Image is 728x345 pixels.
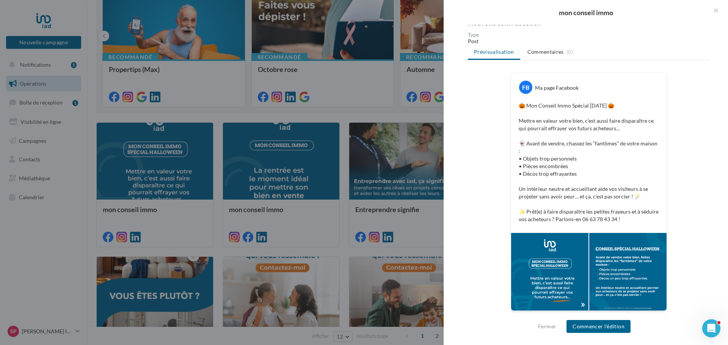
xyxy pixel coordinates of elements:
[511,311,667,321] div: La prévisualisation est non-contractuelle
[535,84,579,92] div: Ma page Facebook
[702,319,720,337] iframe: Intercom live chat
[566,320,631,333] button: Commencer l'édition
[456,9,716,16] div: mon conseil immo
[519,102,659,223] p: 🎃 Mon Conseil Immo Spécial [DATE] 🎃 Mettre en valeur votre bien, c’est aussi faire disparaître ce...
[535,322,559,331] button: Fermer
[527,48,564,56] span: Commentaires
[468,37,710,45] div: Post
[519,81,532,94] div: FB
[566,49,573,55] span: (0)
[468,19,586,26] div: Nouvelle com Facebook
[468,32,710,37] div: Type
